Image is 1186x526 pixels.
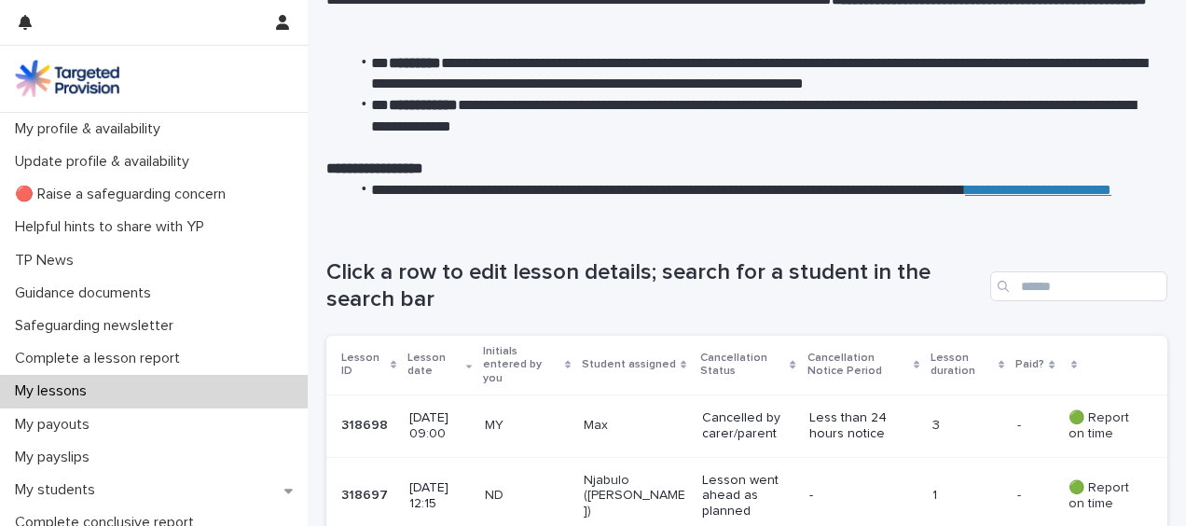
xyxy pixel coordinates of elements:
[1017,414,1025,434] p: -
[1017,484,1025,504] p: -
[932,418,1002,434] p: 3
[341,484,392,504] p: 318697
[990,271,1167,301] input: Search
[7,416,104,434] p: My payouts
[7,284,166,302] p: Guidance documents
[15,60,119,97] img: M5nRWzHhSzIhMunXDL62
[931,348,994,382] p: Lesson duration
[807,348,909,382] p: Cancellation Notice Period
[1069,410,1138,442] p: 🟢 Report on time
[485,418,569,434] p: MY
[409,480,470,512] p: [DATE] 12:15
[809,488,913,504] p: -
[700,348,785,382] p: Cancellation Status
[409,410,470,442] p: [DATE] 09:00
[7,120,175,138] p: My profile & availability
[485,488,569,504] p: ND
[7,153,204,171] p: Update profile & availability
[7,218,219,236] p: Helpful hints to share with YP
[932,488,1002,504] p: 1
[1015,354,1044,375] p: Paid?
[1069,480,1138,512] p: 🟢 Report on time
[326,259,983,313] h1: Click a row to edit lesson details; search for a student in the search bar
[407,348,462,382] p: Lesson date
[7,252,89,270] p: TP News
[341,348,386,382] p: Lesson ID
[7,317,188,335] p: Safeguarding newsletter
[341,414,392,434] p: 318698
[809,410,913,442] p: Less than 24 hours notice
[702,410,793,442] p: Cancelled by carer/parent
[7,449,104,466] p: My payslips
[483,341,560,389] p: Initials entered by you
[7,350,195,367] p: Complete a lesson report
[7,186,241,203] p: 🔴 Raise a safeguarding concern
[326,395,1167,458] tr: 318698318698 [DATE] 09:00MYMaxCancelled by carer/parentLess than 24 hours notice3-- 🟢 Report on time
[7,481,110,499] p: My students
[582,354,676,375] p: Student assigned
[7,382,102,400] p: My lessons
[702,473,793,519] p: Lesson went ahead as planned
[584,418,687,434] p: Max
[584,473,687,519] p: Njabulo ([PERSON_NAME])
